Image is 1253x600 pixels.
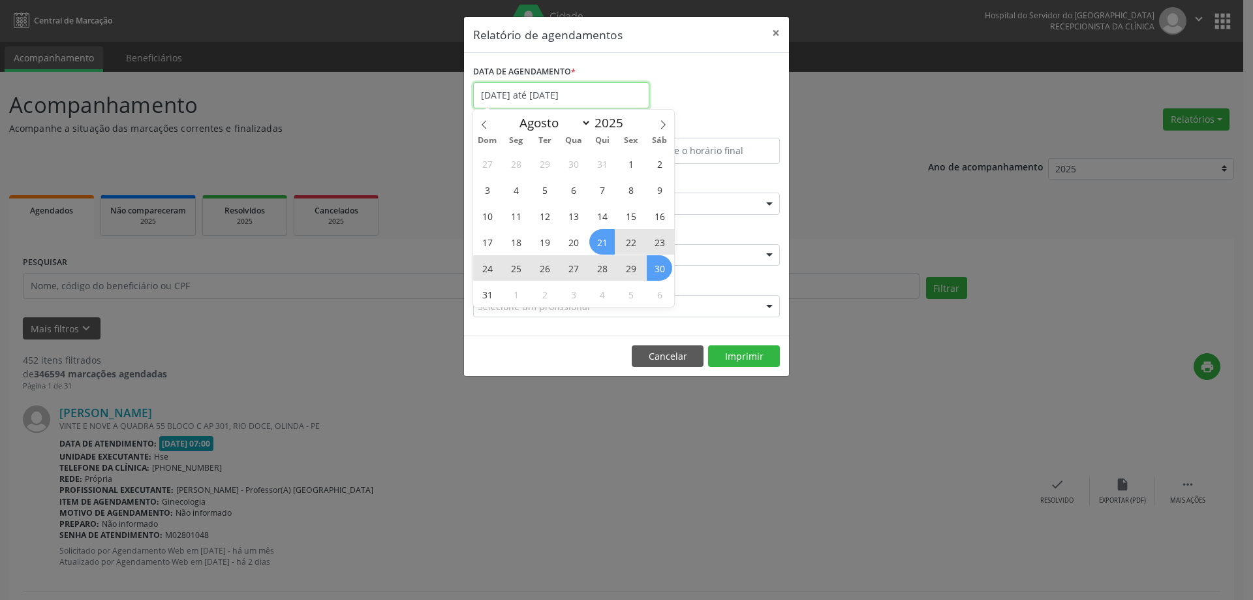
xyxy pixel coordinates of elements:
span: Seg [502,136,531,145]
span: Agosto 5, 2025 [532,177,557,202]
span: Agosto 19, 2025 [532,229,557,255]
span: Agosto 10, 2025 [474,203,500,229]
span: Julho 28, 2025 [503,151,529,176]
span: Setembro 4, 2025 [589,281,615,307]
span: Agosto 1, 2025 [618,151,643,176]
span: Qua [559,136,588,145]
span: Agosto 31, 2025 [474,281,500,307]
span: Setembro 1, 2025 [503,281,529,307]
span: Setembro 6, 2025 [647,281,672,307]
span: Agosto 3, 2025 [474,177,500,202]
span: Agosto 8, 2025 [618,177,643,202]
span: Selecione um profissional [478,300,590,313]
span: Agosto 6, 2025 [561,177,586,202]
input: Selecione o horário final [630,138,780,164]
span: Julho 29, 2025 [532,151,557,176]
button: Cancelar [632,345,704,368]
span: Agosto 23, 2025 [647,229,672,255]
span: Agosto 12, 2025 [532,203,557,229]
button: Close [763,17,789,49]
label: DATA DE AGENDAMENTO [473,62,576,82]
span: Agosto 24, 2025 [474,255,500,281]
span: Agosto 30, 2025 [647,255,672,281]
span: Qui [588,136,617,145]
span: Agosto 20, 2025 [561,229,586,255]
span: Agosto 7, 2025 [589,177,615,202]
span: Dom [473,136,502,145]
span: Ter [531,136,559,145]
span: Julho 27, 2025 [474,151,500,176]
span: Agosto 22, 2025 [618,229,643,255]
span: Agosto 15, 2025 [618,203,643,229]
span: Agosto 2, 2025 [647,151,672,176]
span: Agosto 9, 2025 [647,177,672,202]
span: Julho 31, 2025 [589,151,615,176]
span: Agosto 25, 2025 [503,255,529,281]
span: Agosto 11, 2025 [503,203,529,229]
h5: Relatório de agendamentos [473,26,623,43]
span: Agosto 26, 2025 [532,255,557,281]
span: Agosto 13, 2025 [561,203,586,229]
span: Agosto 27, 2025 [561,255,586,281]
span: Julho 30, 2025 [561,151,586,176]
span: Agosto 29, 2025 [618,255,643,281]
span: Agosto 18, 2025 [503,229,529,255]
span: Agosto 16, 2025 [647,203,672,229]
span: Setembro 3, 2025 [561,281,586,307]
span: Setembro 5, 2025 [618,281,643,307]
span: Setembro 2, 2025 [532,281,557,307]
span: Agosto 14, 2025 [589,203,615,229]
span: Sáb [645,136,674,145]
input: Year [591,114,634,131]
select: Month [513,114,591,132]
span: Agosto 4, 2025 [503,177,529,202]
span: Sex [617,136,645,145]
span: Agosto 28, 2025 [589,255,615,281]
span: Agosto 21, 2025 [589,229,615,255]
span: Agosto 17, 2025 [474,229,500,255]
input: Selecione uma data ou intervalo [473,82,649,108]
button: Imprimir [708,345,780,368]
label: ATÉ [630,118,780,138]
